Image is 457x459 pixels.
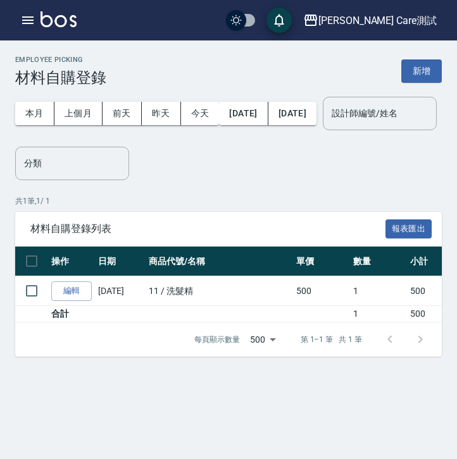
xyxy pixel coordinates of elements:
[103,102,142,125] button: 前天
[15,195,442,207] p: 共 1 筆, 1 / 1
[293,276,350,306] td: 500
[146,247,293,276] th: 商品代號/名稱
[245,322,280,357] div: 500
[41,11,77,27] img: Logo
[301,334,362,345] p: 第 1–1 筆 共 1 筆
[54,102,103,125] button: 上個月
[350,306,407,322] td: 1
[401,64,442,76] a: 新增
[146,276,293,306] td: 11 / 洗髮精
[95,247,146,276] th: 日期
[293,247,350,276] th: 單價
[350,247,407,276] th: 數量
[142,102,181,125] button: 昨天
[30,223,385,235] span: 材料自購登錄列表
[15,56,106,64] h2: Employee Picking
[401,59,442,83] button: 新增
[385,222,432,234] a: 報表匯出
[15,102,54,125] button: 本月
[95,276,146,306] td: [DATE]
[51,281,92,301] a: 編輯
[48,247,95,276] th: 操作
[268,102,316,125] button: [DATE]
[48,306,95,322] td: 合計
[350,276,407,306] td: 1
[219,102,268,125] button: [DATE]
[266,8,292,33] button: save
[181,102,220,125] button: 今天
[318,13,437,28] div: [PERSON_NAME] Care測試
[385,219,432,239] button: 報表匯出
[15,69,106,87] h3: 材料自購登錄
[194,334,240,345] p: 每頁顯示數量
[298,8,442,34] button: [PERSON_NAME] Care測試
